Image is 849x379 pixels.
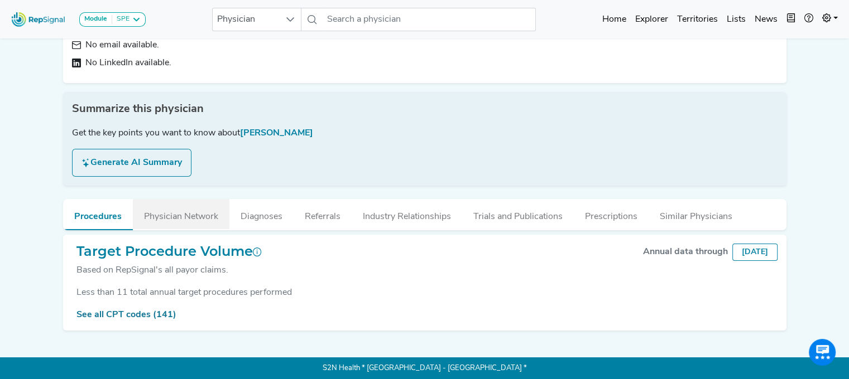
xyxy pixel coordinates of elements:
button: Similar Physicians [649,199,744,229]
span: No email available. [85,38,159,52]
div: Annual data through [643,245,728,259]
button: Intel Book [782,8,800,31]
input: Search a physician [323,8,536,31]
button: Industry Relationships [352,199,462,229]
span: No LinkedIn available. [85,56,171,70]
h2: Target Procedure Volume [76,244,262,260]
a: Lists [722,8,750,31]
span: [PERSON_NAME] [240,129,313,138]
div: Based on RepSignal's all payor claims. [76,264,262,277]
strong: Module [84,16,107,22]
button: Referrals [294,199,352,229]
button: Prescriptions [574,199,649,229]
a: Home [598,8,631,31]
button: Diagnoses [229,199,294,229]
a: See all CPT codes (141) [76,310,176,319]
button: ModuleSPE [79,12,146,27]
span: Summarize this physician [72,101,204,118]
div: Get the key points you want to know about [72,127,778,140]
span: Physician [213,8,280,31]
button: Generate AI Summary [72,149,191,177]
button: Procedures [63,199,133,230]
a: Territories [673,8,722,31]
div: Less than 11 total annual target procedures performed [72,286,778,299]
div: SPE [112,15,129,24]
a: News [750,8,782,31]
button: Physician Network [133,199,229,229]
a: Explorer [631,8,673,31]
div: [DATE] [732,244,778,261]
button: Trials and Publications [462,199,574,229]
